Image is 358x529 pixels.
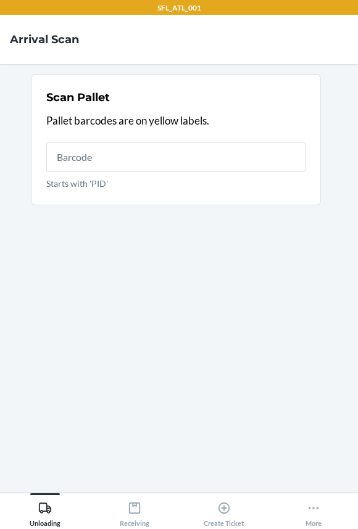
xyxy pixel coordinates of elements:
[204,496,244,527] div: Create Ticket
[89,493,179,527] button: Receiving
[306,496,322,527] div: More
[10,31,79,47] h4: Arrival Scan
[179,493,268,527] button: Create Ticket
[157,2,201,14] p: SFL_ATL_001
[268,493,358,527] button: More
[46,89,110,105] h2: Scan Pallet
[46,113,306,129] p: Pallet barcodes are on yellow labels.
[120,496,149,527] div: Receiving
[46,177,306,190] p: Starts with 'PID'
[46,142,306,172] input: Starts with 'PID'
[30,496,60,527] div: Unloading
